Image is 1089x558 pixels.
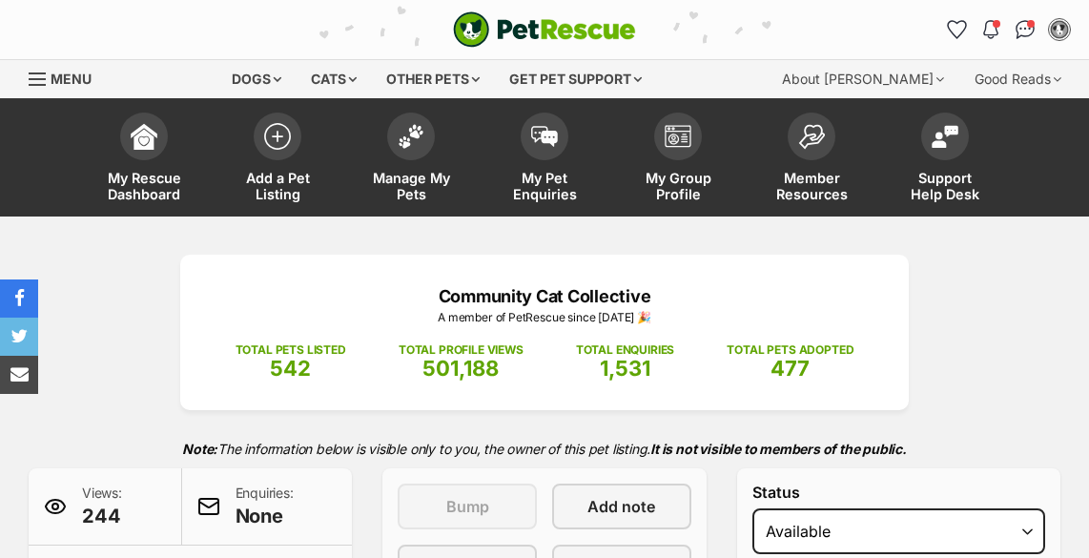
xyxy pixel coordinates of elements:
[298,60,370,98] div: Cats
[182,441,217,457] strong: Note:
[745,103,878,217] a: Member Resources
[218,60,295,98] div: Dogs
[665,125,691,148] img: group-profile-icon-3fa3cf56718a62981997c0bc7e787c4b2cf8bcc04b72c1350f741eb67cf2f40e.svg
[496,60,655,98] div: Get pet support
[373,60,493,98] div: Other pets
[635,170,721,202] span: My Group Profile
[82,484,122,529] p: Views:
[1044,14,1075,45] button: My account
[727,341,853,359] p: TOTAL PETS ADOPTED
[235,170,320,202] span: Add a Pet Listing
[1016,20,1036,39] img: chat-41dd97257d64d25036548639549fe6c8038ab92f7586957e7f3b1b290dea8141.svg
[771,356,810,381] span: 477
[941,14,1075,45] ul: Account quick links
[211,103,344,217] a: Add a Pet Listing
[51,71,92,87] span: Menu
[398,484,537,529] button: Bump
[422,356,499,381] span: 501,188
[101,170,187,202] span: My Rescue Dashboard
[932,125,958,148] img: help-desk-icon-fdf02630f3aa405de69fd3d07c3f3aa587a6932b1a1747fa1d2bba05be0121f9.svg
[209,283,880,309] p: Community Cat Collective
[453,11,636,48] a: PetRescue
[478,103,611,217] a: My Pet Enquiries
[902,170,988,202] span: Support Help Desk
[29,429,1060,468] p: The information below is visible only to you, the owner of this pet listing.
[798,124,825,150] img: member-resources-icon-8e73f808a243e03378d46382f2149f9095a855e16c252ad45f914b54edf8863c.svg
[941,14,972,45] a: Favourites
[531,126,558,147] img: pet-enquiries-icon-7e3ad2cf08bfb03b45e93fb7055b45f3efa6380592205ae92323e6603595dc1f.svg
[77,103,211,217] a: My Rescue Dashboard
[1010,14,1040,45] a: Conversations
[236,484,294,529] p: Enquiries:
[209,309,880,326] p: A member of PetRescue since [DATE] 🎉
[344,103,478,217] a: Manage My Pets
[576,341,674,359] p: TOTAL ENQUIRIES
[769,60,957,98] div: About [PERSON_NAME]
[752,484,1045,501] label: Status
[552,484,691,529] a: Add note
[398,124,424,149] img: manage-my-pets-icon-02211641906a0b7f246fdf0571729dbe1e7629f14944591b6c1af311fb30b64b.svg
[446,495,489,518] span: Bump
[131,123,157,150] img: dashboard-icon-eb2f2d2d3e046f16d808141f083e7271f6b2e854fb5c12c21221c1fb7104beca.svg
[600,356,650,381] span: 1,531
[502,170,587,202] span: My Pet Enquiries
[587,495,655,518] span: Add note
[270,356,311,381] span: 542
[399,341,524,359] p: TOTAL PROFILE VIEWS
[878,103,1012,217] a: Support Help Desk
[264,123,291,150] img: add-pet-listing-icon-0afa8454b4691262ce3f59096e99ab1cd57d4a30225e0717b998d2c9b9846f56.svg
[236,503,294,529] span: None
[29,60,105,94] a: Menu
[368,170,454,202] span: Manage My Pets
[961,60,1075,98] div: Good Reads
[650,441,907,457] strong: It is not visible to members of the public.
[453,11,636,48] img: logo-cat-932fe2b9b8326f06289b0f2fb663e598f794de774fb13d1741a6617ecf9a85b4.svg
[976,14,1006,45] button: Notifications
[611,103,745,217] a: My Group Profile
[769,170,854,202] span: Member Resources
[1050,20,1069,39] img: Mags Hamilton profile pic
[983,20,998,39] img: notifications-46538b983faf8c2785f20acdc204bb7945ddae34d4c08c2a6579f10ce5e182be.svg
[236,341,346,359] p: TOTAL PETS LISTED
[82,503,122,529] span: 244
